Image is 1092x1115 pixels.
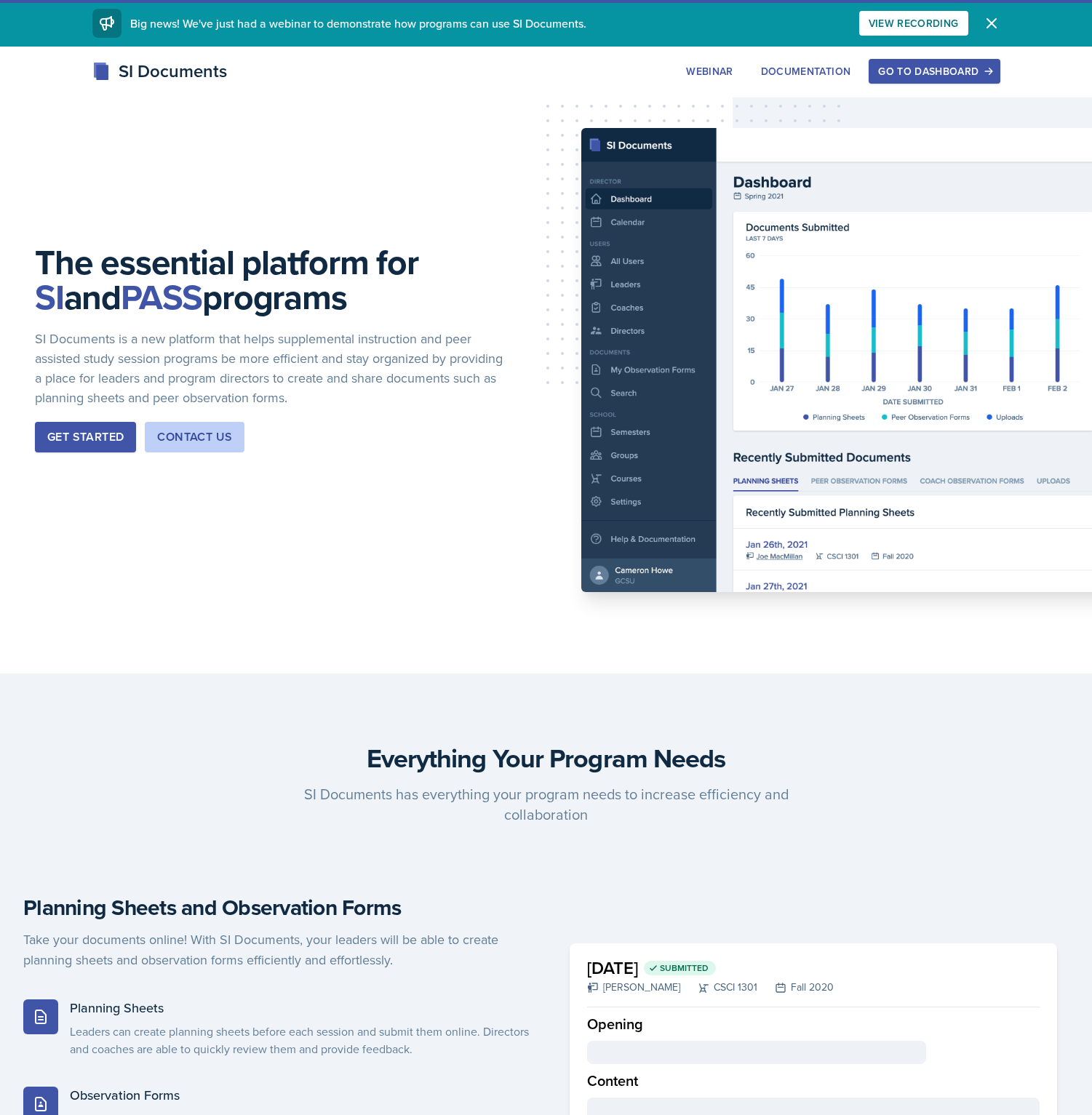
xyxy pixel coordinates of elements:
[157,428,232,446] div: Contact Us
[587,980,680,995] div: [PERSON_NAME]
[869,17,959,29] div: View Recording
[752,59,861,84] button: Documentation
[23,743,1069,772] h3: Everything Your Program Needs
[761,65,851,77] div: Documentation
[70,999,535,1017] h5: Planning Sheets
[757,980,834,995] div: Fall 2020
[145,422,244,452] button: Contact Us
[267,784,826,825] p: SI Documents has everything your program needs to increase efficiency and collaboration
[23,930,535,970] p: Take your documents online! With SI Documents, your leaders will be able to create planning sheet...
[859,11,968,36] button: View Recording
[92,58,227,84] div: SI Documents
[587,1064,1040,1098] div: Content
[878,65,990,77] div: Go to Dashboard
[869,59,1000,84] button: Go to Dashboard
[130,15,586,31] span: Big news! We've just had a webinar to demonstrate how programs can use SI Documents.
[23,895,535,921] h4: Planning Sheets and Observation Forms
[70,1087,535,1104] h5: Observation Forms
[587,955,834,981] h2: [DATE]
[677,59,742,84] button: Webinar
[35,422,136,452] button: Get Started
[660,962,709,974] span: Submitted
[70,1023,535,1058] p: Leaders can create planning sheets before each session and submit them online. Directors and coac...
[47,428,124,446] div: Get Started
[587,1013,1040,1041] div: Opening
[686,65,733,77] div: Webinar
[680,980,757,995] div: CSCI 1301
